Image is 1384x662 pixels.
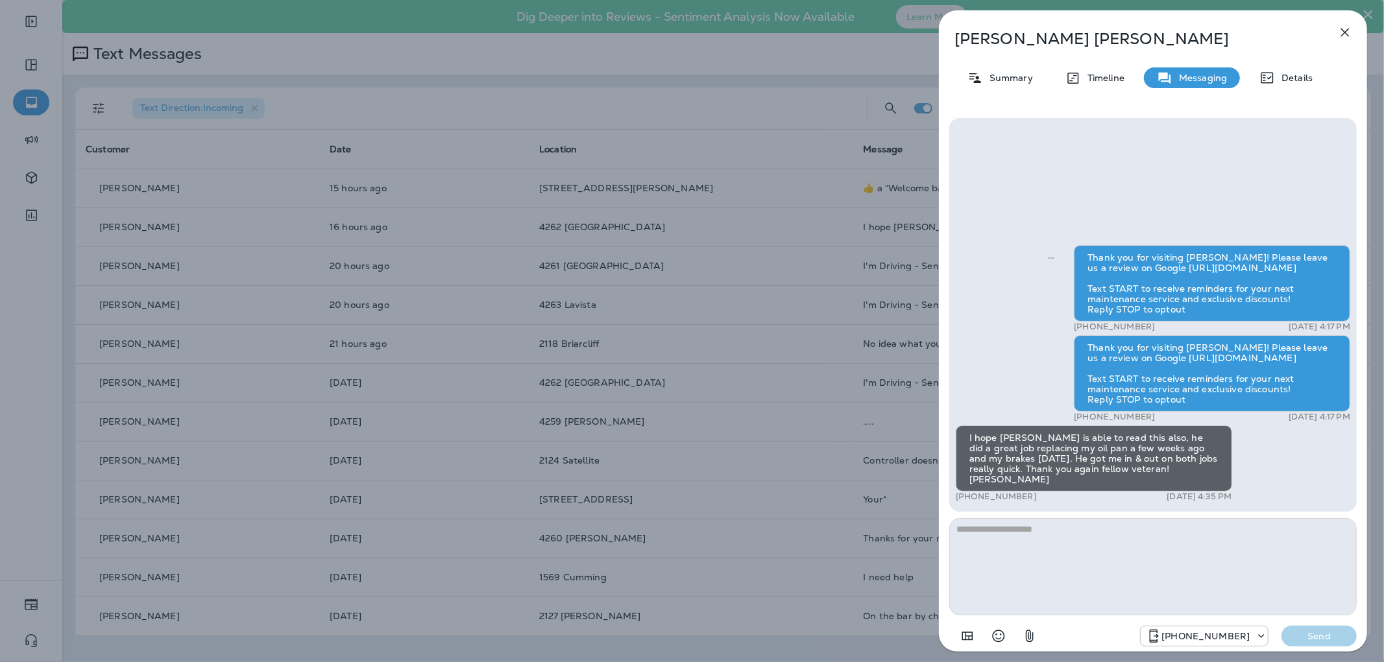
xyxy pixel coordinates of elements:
[954,623,980,649] button: Add in a premade template
[1275,73,1313,83] p: Details
[1074,412,1155,422] p: [PHONE_NUMBER]
[986,623,1012,649] button: Select an emoji
[1074,322,1155,332] p: [PHONE_NUMBER]
[1167,491,1232,502] p: [DATE] 4:35 PM
[956,491,1037,502] p: [PHONE_NUMBER]
[956,425,1232,491] div: I hope [PERSON_NAME] is able to read this also, he did a great job replacing my oil pan a few wee...
[1161,631,1250,641] p: [PHONE_NUMBER]
[954,30,1309,48] p: [PERSON_NAME] [PERSON_NAME]
[1289,322,1350,332] p: [DATE] 4:17 PM
[983,73,1033,83] p: Summary
[1289,412,1350,422] p: [DATE] 4:17 PM
[1141,628,1268,644] div: +1 (470) 480-0229
[1172,73,1227,83] p: Messaging
[1074,335,1350,412] div: Thank you for visiting [PERSON_NAME]! Please leave us a review on Google [URL][DOMAIN_NAME] Text ...
[1048,251,1054,263] span: Sent
[1081,73,1124,83] p: Timeline
[1074,245,1350,322] div: Thank you for visiting [PERSON_NAME]! Please leave us a review on Google [URL][DOMAIN_NAME] Text ...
